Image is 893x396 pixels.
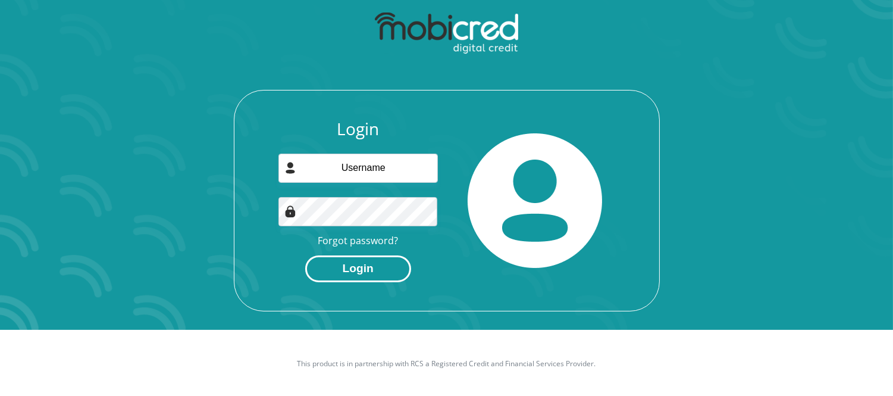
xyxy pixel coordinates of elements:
a: Forgot password? [318,234,398,247]
p: This product is in partnership with RCS a Registered Credit and Financial Services Provider. [117,358,777,369]
button: Login [305,255,411,282]
h3: Login [278,119,438,139]
img: user-icon image [284,162,296,174]
img: mobicred logo [375,13,518,54]
input: Username [278,154,438,183]
img: Image [284,205,296,217]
